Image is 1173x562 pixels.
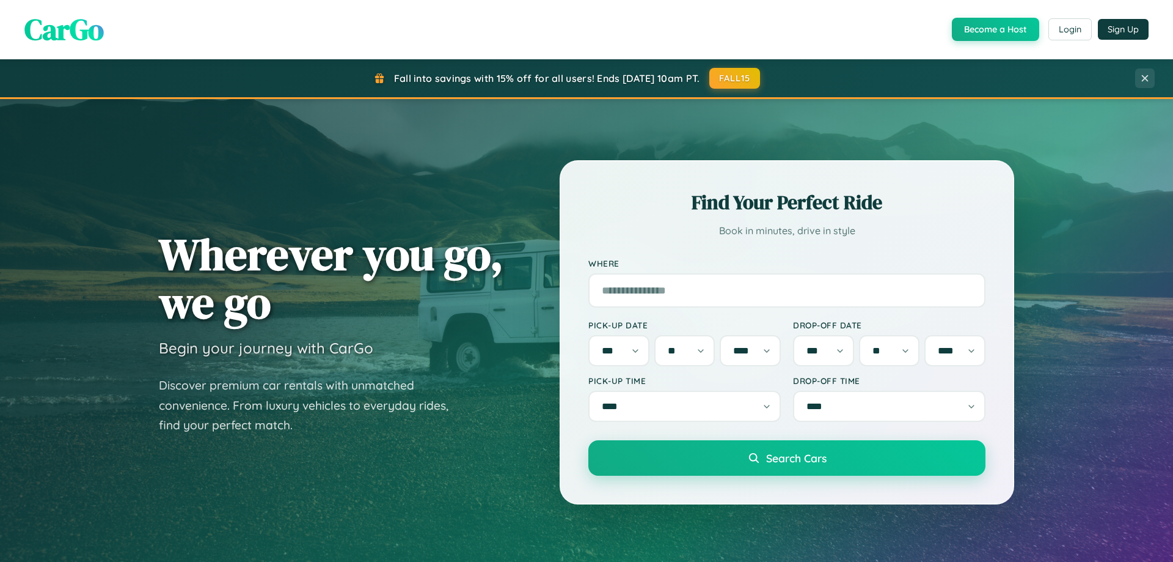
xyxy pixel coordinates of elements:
button: Search Cars [588,440,985,476]
label: Pick-up Time [588,375,781,386]
h1: Wherever you go, we go [159,230,503,327]
label: Where [588,258,985,268]
span: CarGo [24,9,104,50]
label: Drop-off Date [793,320,985,330]
p: Discover premium car rentals with unmatched convenience. From luxury vehicles to everyday rides, ... [159,375,464,435]
button: FALL15 [709,68,761,89]
span: Fall into savings with 15% off for all users! Ends [DATE] 10am PT. [394,72,700,84]
button: Become a Host [952,18,1039,41]
p: Book in minutes, drive in style [588,222,985,240]
h2: Find Your Perfect Ride [588,189,985,216]
span: Search Cars [766,451,827,465]
label: Pick-up Date [588,320,781,330]
label: Drop-off Time [793,375,985,386]
button: Sign Up [1098,19,1149,40]
button: Login [1048,18,1092,40]
h3: Begin your journey with CarGo [159,339,373,357]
